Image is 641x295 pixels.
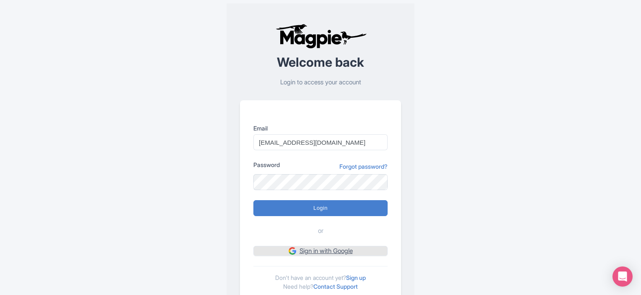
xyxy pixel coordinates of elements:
input: Login [253,200,388,216]
a: Sign up [346,274,366,281]
label: Password [253,160,280,169]
div: Don't have an account yet? Need help? [253,266,388,291]
img: google.svg [289,247,296,255]
div: Open Intercom Messenger [612,266,633,287]
a: Contact Support [313,283,358,290]
h2: Welcome back [240,55,401,69]
img: logo-ab69f6fb50320c5b225c76a69d11143b.png [274,23,368,49]
a: Forgot password? [339,162,388,171]
label: Email [253,124,388,133]
span: or [318,226,323,236]
a: Sign in with Google [253,246,388,256]
input: you@example.com [253,134,388,150]
p: Login to access your account [240,78,401,87]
